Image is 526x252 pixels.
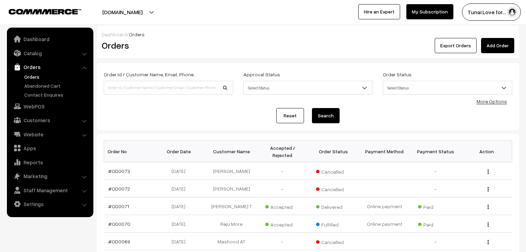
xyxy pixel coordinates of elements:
span: Cancelled [316,166,351,175]
td: Online payment [359,215,410,233]
img: Menu [488,187,489,192]
label: Order Status [383,71,412,78]
span: Paid [418,219,453,228]
img: COMMMERCE [9,9,81,14]
th: Payment Status [410,141,461,162]
a: #OD0071 [108,203,129,209]
td: [DATE] [155,162,206,180]
img: Menu [488,205,489,209]
span: Orders [129,31,145,37]
h2: Orders [102,40,232,51]
a: Orders [9,61,91,73]
a: Staff Management [9,184,91,196]
td: - [410,233,461,250]
label: Order Id / Customer Name, Email, Phone [104,71,194,78]
td: [DATE] [155,233,206,250]
a: COMMMERCE [9,7,69,15]
th: Order No [104,141,155,162]
td: [PERSON_NAME] [206,162,257,180]
td: Mashood AT [206,233,257,250]
label: Approval Status [243,71,280,78]
td: - [257,162,308,180]
a: Orders [22,73,91,80]
button: [DOMAIN_NAME] [78,3,167,21]
span: Cancelled [316,184,351,193]
td: [DATE] [155,197,206,215]
img: Menu [488,169,489,174]
a: Customers [9,114,91,126]
td: - [257,180,308,197]
span: Select Status [243,81,373,95]
a: Abandoned Cart [22,82,91,89]
a: Reset [276,108,304,123]
button: Tunai Love for… [462,3,521,21]
button: Export Orders [435,38,477,53]
span: Accepted [265,219,300,228]
a: Settings [9,198,91,210]
a: Catalog [9,47,91,59]
td: Raju More [206,215,257,233]
th: Order Date [155,141,206,162]
td: - [410,162,461,180]
th: Payment Method [359,141,410,162]
a: Dashboard [9,33,91,45]
a: Reports [9,156,91,168]
span: Select Status [244,82,372,94]
a: Add Order [481,38,514,53]
a: #OD0073 [108,168,130,174]
a: Apps [9,142,91,154]
span: Accepted [265,202,300,211]
a: Marketing [9,170,91,182]
img: Menu [488,222,489,227]
th: Order Status [308,141,359,162]
td: [DATE] [155,180,206,197]
span: Delivered [316,202,351,211]
a: Hire an Expert [358,4,400,19]
span: Paid [418,202,453,211]
td: [DATE] [155,215,206,233]
img: user [507,7,517,17]
a: Dashboard [102,31,127,37]
a: Contact Enquires [22,91,91,98]
td: Online payment [359,197,410,215]
span: Select Status [383,81,512,95]
a: #OD0072 [108,186,130,192]
a: WebPOS [9,100,91,113]
a: #OD0070 [108,221,130,227]
td: - [410,180,461,197]
th: Accepted / Rejected [257,141,308,162]
td: [PERSON_NAME] T [206,197,257,215]
a: #OD0069 [108,239,130,244]
span: Cancelled [316,237,351,246]
span: Fulfilled [316,219,351,228]
a: My Subscription [406,4,453,19]
a: Website [9,128,91,140]
button: Search [312,108,340,123]
img: Menu [488,240,489,244]
span: Select Status [383,82,512,94]
input: Order Id / Customer Name / Customer Email / Customer Phone [104,81,233,95]
div: / [102,31,514,38]
a: More Options [477,98,507,104]
th: Action [461,141,512,162]
td: [PERSON_NAME] [206,180,257,197]
td: - [257,233,308,250]
th: Customer Name [206,141,257,162]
